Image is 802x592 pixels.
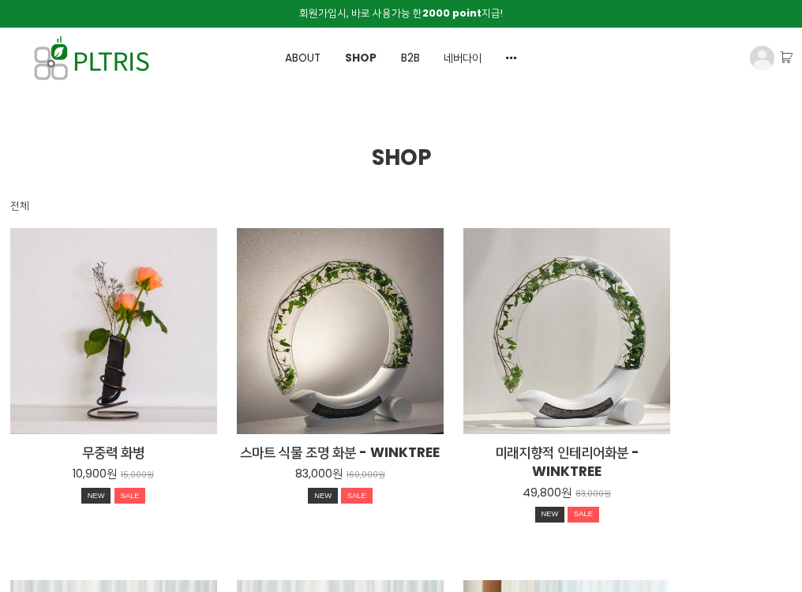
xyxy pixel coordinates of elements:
[299,6,503,20] span: 회원가입시, 바로 사용가능 한 지급!
[388,28,432,88] a: B2B
[432,28,494,88] a: 네버다이
[237,444,444,507] a: 스마트 식물 조명 화분 - WINKTREE 83,000원 160,000원 NEWSALE
[401,51,420,66] span: B2B
[285,51,320,66] span: ABOUT
[121,470,154,480] p: 15,000원
[114,488,146,504] div: SALE
[568,507,599,523] div: SALE
[81,488,111,504] div: NEW
[575,489,611,499] p: 83,000원
[10,198,29,214] div: 전체
[345,51,377,66] span: SHOP
[463,444,670,481] h2: 미래지향적 인테리어화분 - WINKTREE
[444,51,482,66] span: 네버다이
[237,444,444,463] h2: 스마트 식물 조명 화분 - WINKTREE
[372,142,431,173] span: SHOP
[523,485,572,500] p: 49,800원
[308,488,337,504] div: NEW
[73,466,117,481] p: 10,900원
[347,470,385,480] p: 160,000원
[295,466,343,481] p: 83,000원
[422,6,482,20] strong: 2000 point
[10,444,217,507] a: 무중력 화병 10,900원 15,000원 NEWSALE
[273,28,333,88] a: ABOUT
[333,28,389,88] a: SHOP
[463,444,670,526] a: 미래지향적 인테리어화분 - WINKTREE 49,800원 83,000원 NEWSALE
[750,46,774,70] img: 프로필 이미지
[10,444,217,463] h2: 무중력 화병
[341,488,373,504] div: SALE
[535,507,564,523] div: NEW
